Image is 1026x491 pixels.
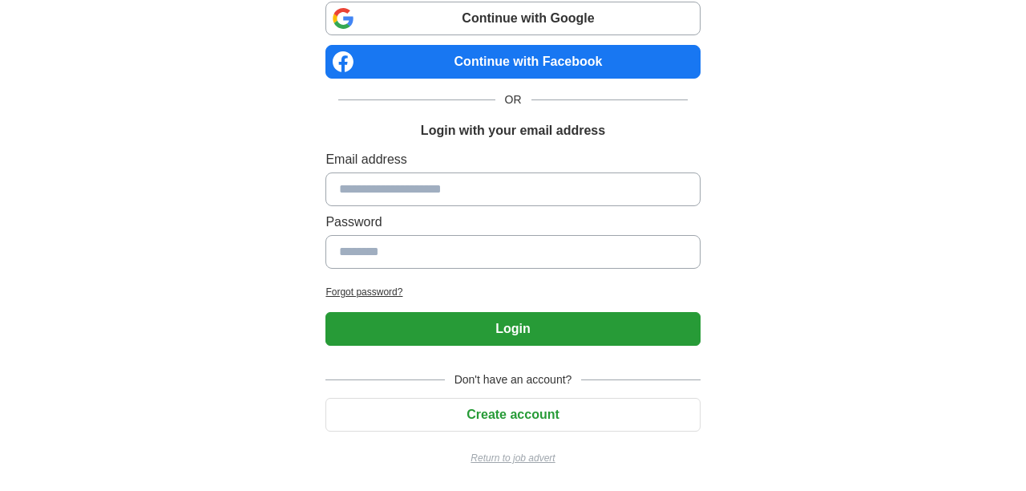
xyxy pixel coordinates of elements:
[325,150,700,169] label: Email address
[445,371,582,388] span: Don't have an account?
[325,45,700,79] a: Continue with Facebook
[325,312,700,346] button: Login
[325,2,700,35] a: Continue with Google
[421,121,605,140] h1: Login with your email address
[325,285,700,299] a: Forgot password?
[325,213,700,232] label: Password
[325,398,700,432] button: Create account
[325,408,700,421] a: Create account
[325,451,700,465] a: Return to job advert
[495,91,531,108] span: OR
